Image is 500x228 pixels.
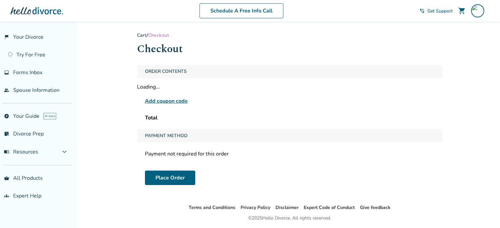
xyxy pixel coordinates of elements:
[60,148,68,156] span: expand_more
[137,32,147,38] a: Cart
[145,171,195,185] button: Place Order
[419,8,425,13] span: phone_in_talk
[4,114,9,119] span: explore
[137,148,442,160] div: Payment not required for this order
[142,65,189,78] span: Order Contents
[142,129,190,142] span: Payment Method
[360,204,391,212] li: Give feedback
[458,7,466,15] span: shopping_cart
[137,32,442,38] div: /
[419,8,453,14] a: phone_in_talkGet Support
[13,69,42,76] span: Forms Inbox
[145,114,157,121] span: Total
[137,83,442,91] div: Loading...
[471,4,484,17] img: ptnieberding@gmail.com
[4,88,9,93] span: people
[4,148,38,155] span: Resources
[200,3,283,18] a: Schedule A Free Info Call
[4,34,9,40] span: flag_2
[4,149,9,155] span: menu_book
[275,204,298,212] li: Disclaimer
[189,204,235,211] a: Terms and Conditions
[4,193,9,198] span: groups
[43,113,56,119] span: AI beta
[304,204,355,211] a: Expert Code of Conduct
[137,41,442,57] h1: Checkout
[4,70,9,75] span: inbox
[145,97,188,105] span: Add coupon code
[427,8,453,14] span: Get Support
[148,32,169,38] span: Checkout
[4,176,9,181] span: shopping_basket
[4,131,9,136] span: list_alt_check
[248,214,331,222] div: © 2025 Hello Divorce. All rights reserved.
[241,204,270,211] a: Privacy Policy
